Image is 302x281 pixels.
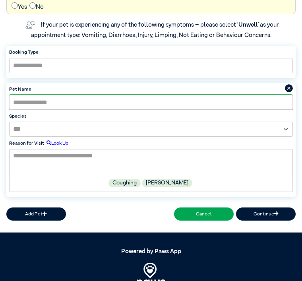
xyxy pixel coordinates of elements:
label: [PERSON_NAME] [142,179,192,187]
label: Yes [12,2,27,12]
input: No [29,2,36,9]
input: Yes [12,2,18,9]
button: Cancel [174,207,234,221]
label: If your pet is experiencing any of the following symptoms – please select as your appointment typ... [31,22,281,38]
h5: Powered by Paws App [6,248,296,255]
label: Coughing [108,179,141,187]
img: vet [23,19,37,31]
button: Add Pet [6,207,66,221]
span: “Unwell” [236,22,260,28]
label: Look Up [44,140,68,147]
label: Reason for Visit [9,140,44,147]
label: Pet Name [9,86,293,93]
label: Species [9,113,293,120]
button: Continue [236,207,296,221]
label: No [29,2,44,12]
label: Booking Type [9,49,293,56]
